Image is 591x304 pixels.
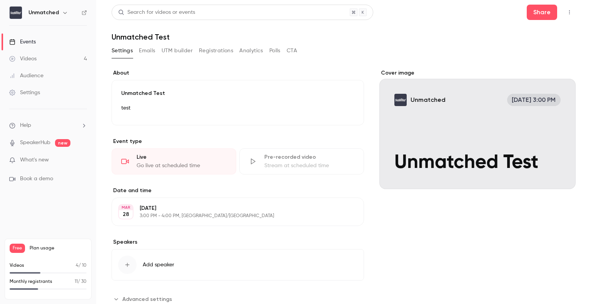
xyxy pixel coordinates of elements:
[9,55,37,63] div: Videos
[10,244,25,253] span: Free
[264,162,354,169] div: Stream at scheduled time
[10,278,52,285] p: Monthly registrants
[140,213,323,219] p: 3:00 PM - 4:00 PM, [GEOGRAPHIC_DATA]/[GEOGRAPHIC_DATA]
[9,72,43,80] div: Audience
[9,38,36,46] div: Events
[118,8,195,17] div: Search for videos or events
[140,204,323,212] p: [DATE]
[122,295,172,303] span: Advanced settings
[20,121,31,130] span: Help
[379,69,576,77] label: Cover image
[112,238,364,246] label: Speakers
[162,45,193,57] button: UTM builder
[20,139,50,147] a: SpeakerHub
[9,121,87,130] li: help-dropdown-opener
[28,9,59,17] h6: Unmatched
[199,45,233,57] button: Registrations
[269,45,280,57] button: Polls
[112,249,364,281] button: Add speaker
[119,205,133,210] div: MAR
[20,175,53,183] span: Book a demo
[10,7,22,19] img: Unmatched
[137,162,227,169] div: Go live at scheduled time
[112,45,133,57] button: Settings
[75,278,87,285] p: / 30
[112,138,364,145] p: Event type
[76,262,87,269] p: / 10
[76,263,78,268] span: 4
[112,148,236,174] div: LiveGo live at scheduled time
[112,187,364,194] label: Date and time
[112,69,364,77] label: About
[264,153,354,161] div: Pre-recorded video
[9,89,40,96] div: Settings
[20,156,49,164] span: What's new
[121,103,354,113] p: test
[121,90,354,97] p: Unmatched Test
[137,153,227,161] div: Live
[379,69,576,189] section: Cover image
[30,245,87,251] span: Plan usage
[75,279,78,284] span: 11
[139,45,155,57] button: Emails
[239,45,263,57] button: Analytics
[10,262,24,269] p: Videos
[143,261,174,269] span: Add speaker
[55,139,70,147] span: new
[527,5,557,20] button: Share
[112,32,576,42] h1: Unmatched Test
[239,148,364,174] div: Pre-recorded videoStream at scheduled time
[123,211,129,218] p: 28
[287,45,297,57] button: CTA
